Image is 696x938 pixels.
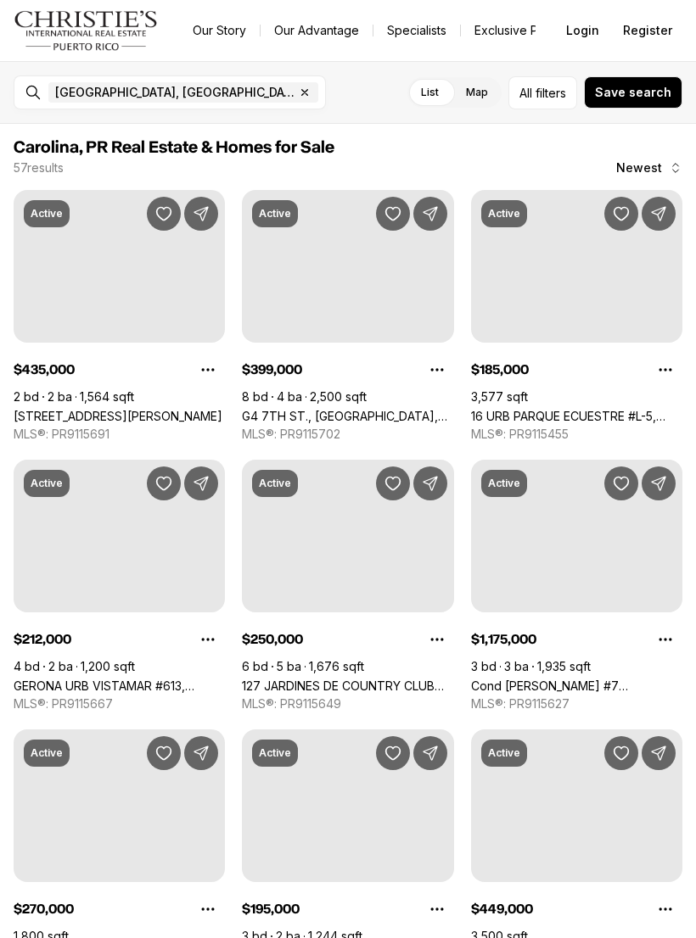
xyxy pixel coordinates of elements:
[595,86,671,99] span: Save search
[584,76,682,109] button: Save search
[191,892,225,926] button: Property options
[420,623,454,656] button: Property options
[376,466,410,500] button: Save Property: 127 JARDINES DE COUNTRY CLUB #BW127
[556,14,609,47] button: Login
[407,77,452,108] label: List
[642,736,676,770] button: Share Property
[376,197,410,231] button: Save Property: G4 7TH ST., CASTELLANA GARDENS DEV.
[55,86,295,99] span: [GEOGRAPHIC_DATA], [GEOGRAPHIC_DATA], [GEOGRAPHIC_DATA]
[259,207,291,221] p: Active
[184,466,218,500] button: Share Property
[420,892,454,926] button: Property options
[623,24,672,37] span: Register
[471,678,682,693] a: Cond Esmeralda #7 CALLE AMAPOLA #602, CAROLINA PR, 00979
[519,84,532,102] span: All
[147,466,181,500] button: Save Property: GERONA URB VISTAMAR #613
[420,353,454,387] button: Property options
[566,24,599,37] span: Login
[14,10,159,51] img: logo
[604,466,638,500] button: Save Property: Cond Esmeralda #7 CALLE AMAPOLA #602
[31,207,63,221] p: Active
[147,736,181,770] button: Save Property: Calle 26 S7
[508,76,577,109] button: Allfilters
[604,736,638,770] button: Save Property: A13 GALICIA AVE., CASTELLANA GARDENS DEV.
[613,14,682,47] button: Register
[471,409,682,423] a: 16 URB PARQUE ECUESTRE #L-5, CAROLINA PR, 00987
[606,151,693,185] button: Newest
[31,746,63,760] p: Active
[191,623,225,656] button: Property options
[184,736,218,770] button: Share Property
[488,477,520,490] p: Active
[259,746,291,760] p: Active
[461,19,603,42] a: Exclusive Properties
[14,678,225,693] a: GERONA URB VISTAMAR #613, CAROLINA PR, 00983
[259,477,291,490] p: Active
[242,409,453,423] a: G4 7TH ST., CASTELLANA GARDENS DEV., CAROLINA PR, 00983
[147,197,181,231] button: Save Property: 4633 Ave Isla Verde COND CASTILLO DEL MAR #201
[488,746,520,760] p: Active
[191,353,225,387] button: Property options
[536,84,566,102] span: filters
[184,197,218,231] button: Share Property
[648,623,682,656] button: Property options
[604,197,638,231] button: Save Property: 16 URB PARQUE ECUESTRE #L-5
[413,197,447,231] button: Share Property
[648,353,682,387] button: Property options
[376,736,410,770] button: Save Property: 8860 PASEO DEL REY #H-102
[616,161,662,175] span: Newest
[488,207,520,221] p: Active
[642,466,676,500] button: Share Property
[413,736,447,770] button: Share Property
[242,678,453,693] a: 127 JARDINES DE COUNTRY CLUB #BW127, CAROLINA PR, 00983
[14,409,222,423] a: 4633 Ave Isla Verde COND CASTILLO DEL MAR #201, CAROLINA PR, 00979
[14,161,64,175] p: 57 results
[373,19,460,42] a: Specialists
[413,466,447,500] button: Share Property
[179,19,260,42] a: Our Story
[261,19,373,42] a: Our Advantage
[642,197,676,231] button: Share Property
[14,139,334,156] span: Carolina, PR Real Estate & Homes for Sale
[31,477,63,490] p: Active
[452,77,502,108] label: Map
